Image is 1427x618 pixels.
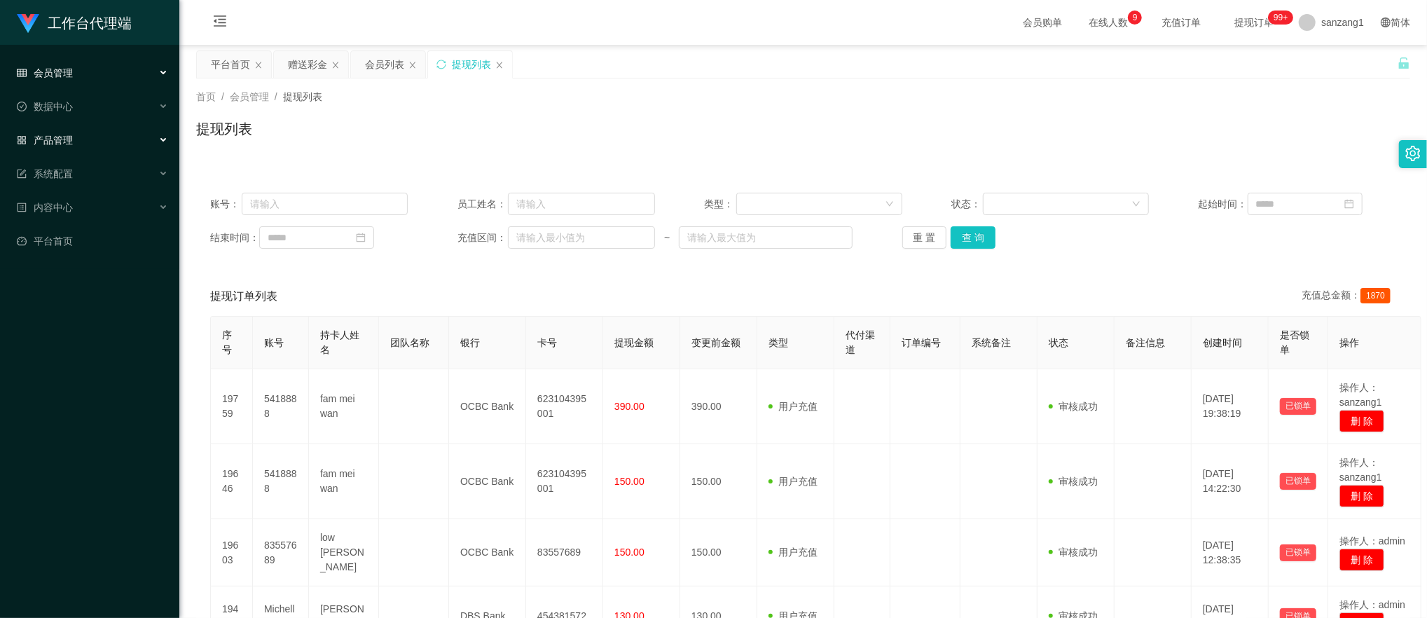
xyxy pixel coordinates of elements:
input: 请输入最小值为 [508,226,655,249]
sup: 1048 [1268,11,1293,25]
span: / [221,91,224,102]
a: 工作台代理端 [17,17,132,28]
span: 提现列表 [283,91,322,102]
td: 19759 [211,369,253,444]
span: 账号 [264,337,284,348]
span: 类型 [768,337,788,348]
span: 是否锁单 [1280,329,1309,355]
button: 已锁单 [1280,544,1316,561]
span: 银行 [460,337,480,348]
td: low [PERSON_NAME] [309,519,379,586]
button: 删 除 [1339,485,1384,507]
img: logo.9652507e.png [17,14,39,34]
button: 已锁单 [1280,473,1316,490]
td: [DATE] 19:38:19 [1192,369,1269,444]
span: 团队名称 [390,337,429,348]
i: 图标: sync [436,60,446,69]
div: 充值总金额： [1302,288,1396,305]
div: 赠送彩金 [288,51,327,78]
input: 请输入 [508,193,655,215]
td: [DATE] 12:38:35 [1192,519,1269,586]
i: 图标: close [408,61,417,69]
span: 系统配置 [17,168,73,179]
span: 结束时间： [210,231,259,245]
h1: 工作台代理端 [48,1,132,46]
input: 请输入 [242,193,408,215]
span: 在线人数 [1082,18,1135,27]
td: OCBC Bank [449,369,526,444]
span: ~ [655,231,680,245]
span: 状态 [1049,337,1068,348]
i: 图标: close [331,61,340,69]
i: 图标: setting [1405,146,1421,161]
span: 用户充值 [768,401,818,412]
td: OCBC Bank [449,519,526,586]
div: 会员列表 [365,51,404,78]
span: / [275,91,277,102]
span: 操作人：admin [1339,599,1405,610]
span: 代付渠道 [846,329,875,355]
td: [DATE] 14:22:30 [1192,444,1269,519]
td: 390.00 [680,369,757,444]
td: 83557689 [253,519,309,586]
span: 150.00 [614,547,644,558]
span: 类型： [704,197,736,212]
span: 150.00 [614,476,644,487]
span: 审核成功 [1049,476,1098,487]
span: 起始时间： [1199,197,1248,212]
i: 图标: down [885,200,894,210]
i: 图标: table [17,68,27,78]
input: 请输入最大值为 [679,226,853,249]
td: 5418888 [253,444,309,519]
button: 查 询 [951,226,995,249]
span: 订单编号 [902,337,941,348]
span: 持卡人姓名 [320,329,359,355]
td: OCBC Bank [449,444,526,519]
button: 重 置 [902,226,947,249]
i: 图标: calendar [356,233,366,242]
span: 操作 [1339,337,1359,348]
span: 首页 [196,91,216,102]
span: 提现订单列表 [210,288,277,305]
span: 用户充值 [768,476,818,487]
i: 图标: form [17,169,27,179]
span: 充值区间： [457,231,508,245]
td: 19603 [211,519,253,586]
button: 已锁单 [1280,398,1316,415]
span: 会员管理 [230,91,269,102]
h1: 提现列表 [196,118,252,139]
span: 变更前金额 [691,337,740,348]
span: 卡号 [537,337,557,348]
span: 用户充值 [768,547,818,558]
span: 创建时间 [1203,337,1242,348]
div: 平台首页 [211,51,250,78]
td: 150.00 [680,519,757,586]
span: 充值订单 [1154,18,1208,27]
i: 图标: menu-fold [196,1,244,46]
i: 图标: global [1381,18,1391,27]
span: 提现订单 [1227,18,1281,27]
td: fam mei wan [309,369,379,444]
span: 状态： [951,197,983,212]
sup: 9 [1128,11,1142,25]
button: 删 除 [1339,549,1384,571]
td: 83557689 [526,519,603,586]
span: 审核成功 [1049,401,1098,412]
span: 操作人：sanzang1 [1339,382,1382,408]
td: 623104395001 [526,444,603,519]
i: 图标: check-circle-o [17,102,27,111]
i: 图标: close [495,61,504,69]
td: 150.00 [680,444,757,519]
span: 会员管理 [17,67,73,78]
span: 账号： [210,197,242,212]
span: 备注信息 [1126,337,1165,348]
button: 删 除 [1339,410,1384,432]
div: 提现列表 [452,51,491,78]
span: 审核成功 [1049,547,1098,558]
span: 390.00 [614,401,644,412]
span: 系统备注 [972,337,1011,348]
td: 5418888 [253,369,309,444]
i: 图标: close [254,61,263,69]
td: 19646 [211,444,253,519]
i: 图标: appstore-o [17,135,27,145]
